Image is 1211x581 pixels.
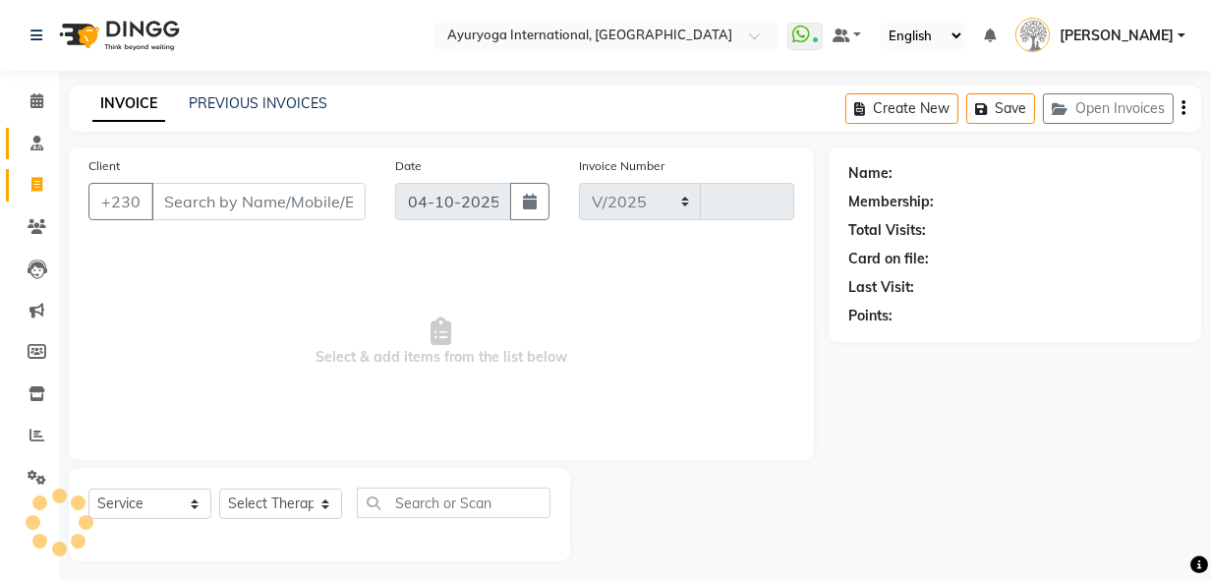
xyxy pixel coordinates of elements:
[845,93,958,124] button: Create New
[848,192,934,212] div: Membership:
[1060,26,1174,46] span: [PERSON_NAME]
[848,220,926,241] div: Total Visits:
[88,183,153,220] button: +230
[1015,18,1050,52] img: Pratap Singh
[848,277,914,298] div: Last Visit:
[88,157,120,175] label: Client
[579,157,664,175] label: Invoice Number
[88,244,794,440] span: Select & add items from the list below
[50,8,185,63] img: logo
[966,93,1035,124] button: Save
[151,183,366,220] input: Search by Name/Mobile/Email/Code
[848,249,929,269] div: Card on file:
[1043,93,1174,124] button: Open Invoices
[92,87,165,122] a: INVOICE
[848,163,893,184] div: Name:
[395,157,422,175] label: Date
[189,94,327,112] a: PREVIOUS INVOICES
[848,306,893,326] div: Points:
[357,488,550,518] input: Search or Scan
